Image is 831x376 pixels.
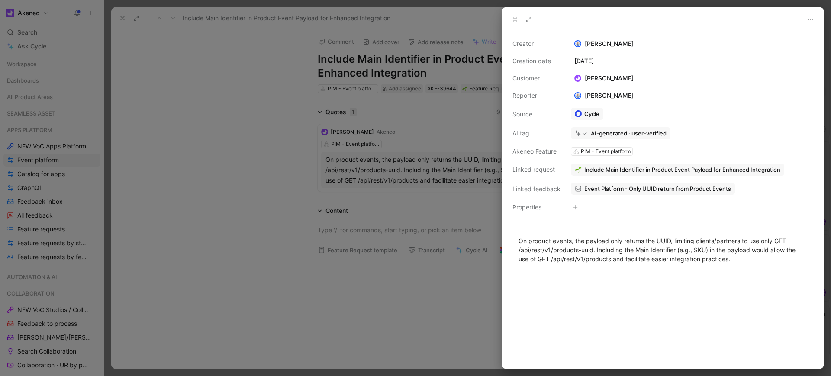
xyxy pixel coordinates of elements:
[571,108,603,120] a: Cycle
[575,93,581,99] img: avatar
[584,185,731,193] span: Event Platform - Only UUID return from Product Events
[512,73,560,84] div: Customer
[512,146,560,157] div: Akeneo Feature
[584,166,780,174] span: Include Main Identifier in Product Event Payload for Enhanced Integration
[512,39,560,49] div: Creator
[575,166,582,173] img: 🌱
[512,184,560,194] div: Linked feedback
[512,202,560,212] div: Properties
[581,147,631,156] div: PIM - Event platform
[571,183,735,195] a: Event Platform - Only UUID return from Product Events
[512,109,560,119] div: Source
[574,75,581,82] img: logo
[571,164,784,176] button: 🌱Include Main Identifier in Product Event Payload for Enhanced Integration
[575,41,581,47] img: avatar
[512,56,560,66] div: Creation date
[591,129,667,137] div: AI-generated · user-verified
[512,90,560,101] div: Reporter
[512,128,560,138] div: AI tag
[571,90,637,101] div: [PERSON_NAME]
[571,73,637,84] div: [PERSON_NAME]
[571,56,813,66] div: [DATE]
[519,236,807,264] div: On product events, the payload only returns the UUID, limiting clients/partners to use only GET /...
[571,39,813,49] div: [PERSON_NAME]
[512,164,560,175] div: Linked request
